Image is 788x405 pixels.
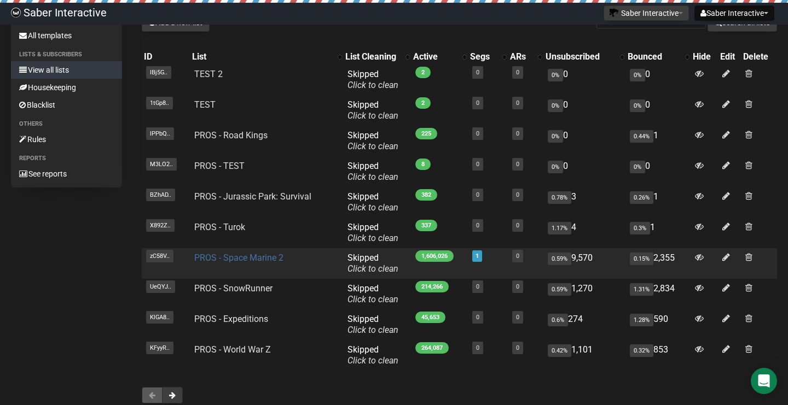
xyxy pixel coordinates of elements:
[146,280,175,293] span: UeQYJ..
[543,309,625,340] td: 274
[476,69,479,76] a: 0
[630,222,650,234] span: 0.3%
[548,283,571,296] span: 0.59%
[630,99,645,112] span: 0%
[11,118,122,131] li: Others
[347,283,398,304] span: Skipped
[630,161,645,173] span: 0%
[630,191,653,204] span: 0.26%
[543,187,625,218] td: 3
[630,130,653,143] span: 0.44%
[194,99,216,110] a: TEST
[347,263,398,274] a: Click to clean
[144,51,188,62] div: ID
[347,233,398,243] a: Click to clean
[604,5,689,21] button: Saber Interactive
[625,340,691,371] td: 853
[476,344,479,351] a: 0
[516,222,519,229] a: 0
[548,69,563,81] span: 0%
[628,51,680,62] div: Bounced
[347,314,398,335] span: Skipped
[543,49,625,64] th: Unsubscribed: No sort applied, activate to apply an ascending sort
[543,340,625,371] td: 1,101
[516,283,519,290] a: 0
[630,69,645,81] span: 0%
[194,191,311,202] a: PROS - Jurassic Park: Survival
[470,51,497,62] div: Segs
[347,344,398,366] span: Skipped
[476,161,479,168] a: 0
[411,49,468,64] th: Active: No sort applied, activate to apply an ascending sort
[476,222,479,229] a: 0
[415,97,431,109] span: 2
[694,5,774,21] button: Saber Interactive
[146,250,173,262] span: zC58V..
[146,342,173,354] span: KFyyR..
[194,314,268,324] a: PROS - Expeditions
[476,191,479,198] a: 0
[548,191,571,204] span: 0.78%
[146,97,173,109] span: 1tGp8..
[548,344,571,357] span: 0.42%
[192,51,332,62] div: List
[548,161,563,173] span: 0%
[516,344,519,351] a: 0
[146,311,173,324] span: KlGA8..
[510,51,532,62] div: ARs
[693,51,716,62] div: Hide
[347,141,398,151] a: Click to clean
[610,8,618,17] img: 1.png
[516,191,519,198] a: 0
[516,99,519,107] a: 0
[347,325,398,335] a: Click to clean
[11,165,122,183] a: See reports
[543,218,625,248] td: 4
[11,96,122,114] a: Blacklist
[194,69,223,79] a: TEST 2
[548,222,571,234] span: 1.17%
[413,51,457,62] div: Active
[625,248,691,279] td: 2,355
[146,127,174,140] span: lPPbQ..
[625,95,691,126] td: 0
[343,49,411,64] th: List Cleaning: No sort applied, activate to apply an ascending sort
[691,49,718,64] th: Hide: No sort applied, sorting is disabled
[625,49,691,64] th: Bounced: No sort applied, activate to apply an ascending sort
[347,69,398,90] span: Skipped
[11,48,122,61] li: Lists & subscribers
[347,355,398,366] a: Click to clean
[415,281,449,292] span: 214,266
[625,218,691,248] td: 1
[476,314,479,321] a: 0
[476,253,479,260] a: 1
[11,79,122,96] a: Housekeeping
[543,126,625,156] td: 0
[347,191,398,213] span: Skipped
[543,248,625,279] td: 9,570
[720,51,739,62] div: Edit
[516,314,519,321] a: 0
[146,158,177,171] span: M3LO2..
[625,279,691,309] td: 2,834
[11,27,122,44] a: All templates
[548,130,563,143] span: 0%
[347,222,398,243] span: Skipped
[415,220,437,231] span: 337
[516,69,519,76] a: 0
[347,294,398,304] a: Click to clean
[190,49,343,64] th: List: No sort applied, activate to apply an ascending sort
[347,253,398,274] span: Skipped
[625,309,691,340] td: 590
[415,67,431,78] span: 2
[625,64,691,95] td: 0
[476,99,479,107] a: 0
[543,95,625,126] td: 0
[194,283,273,294] a: PROS - SnowRunner
[146,66,171,79] span: lBj5G..
[347,80,398,90] a: Click to clean
[194,253,283,263] a: PROS - Space Marine 2
[630,314,653,326] span: 1.28%
[548,314,568,326] span: 0.6%
[468,49,508,64] th: Segs: No sort applied, activate to apply an ascending sort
